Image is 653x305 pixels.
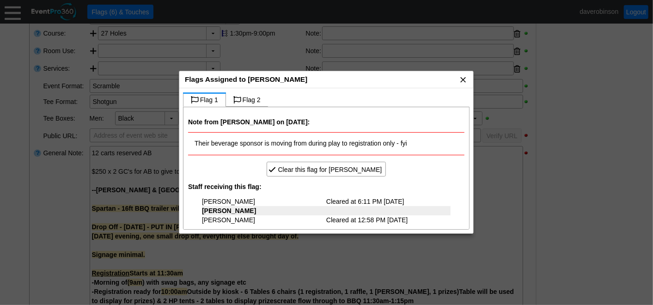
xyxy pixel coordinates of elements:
[326,216,451,224] div: Cleared at 12:58 PM [DATE]
[202,198,326,205] div: [PERSON_NAME]
[200,96,218,104] span: Flag 1
[195,139,458,148] div: Their beverage sponsor is moving from during play to registration only - fyi
[269,165,384,172] span: Clear this flag for [PERSON_NAME]
[185,75,307,83] span: Flags Assigned to [PERSON_NAME]
[188,118,464,126] div: Note from [PERSON_NAME] on [DATE]:
[243,96,261,104] span: Flag 2
[188,183,464,190] div: Staff receiving this flag:
[202,216,326,224] div: [PERSON_NAME]
[202,207,326,214] div: [PERSON_NAME]
[276,165,384,174] span: Clear this flag for [PERSON_NAME]
[326,198,451,205] div: Cleared at 6:11 PM [DATE]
